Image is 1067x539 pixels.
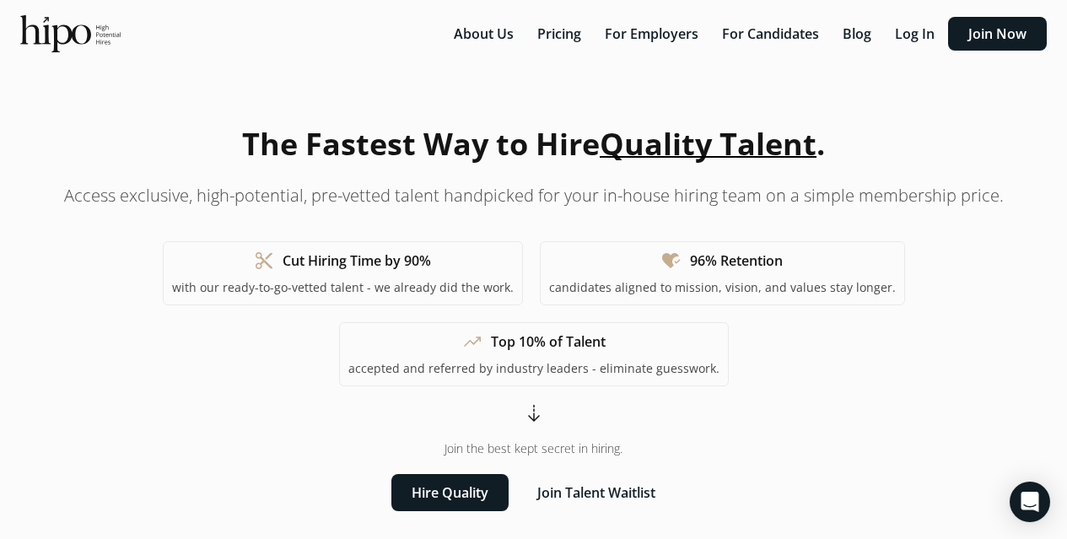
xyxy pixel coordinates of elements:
button: Join Talent Waitlist [517,474,676,511]
a: For Candidates [712,24,833,43]
div: Open Intercom Messenger [1010,482,1050,522]
a: Pricing [527,24,595,43]
button: Join Now [948,17,1047,51]
span: arrow_cool_down [524,403,544,423]
h1: The Fastest Way to Hire . [242,121,825,167]
span: Quality Talent [600,123,816,164]
button: For Candidates [712,17,829,51]
button: About Us [444,17,524,51]
p: accepted and referred by industry leaders - eliminate guesswork. [348,360,719,377]
button: Blog [833,17,881,51]
h1: Cut Hiring Time by 90% [283,251,431,271]
img: official-logo [20,15,121,52]
button: Log In [885,17,945,51]
button: For Employers [595,17,709,51]
span: trending_up [462,331,482,352]
span: content_cut [254,251,274,271]
span: Join the best kept secret in hiring. [445,440,622,457]
a: Join Now [948,24,1047,43]
a: About Us [444,24,527,43]
p: with our ready-to-go-vetted talent - we already did the work. [172,279,514,296]
button: Hire Quality [391,474,509,511]
h1: 96% Retention [690,251,783,271]
p: candidates aligned to mission, vision, and values stay longer. [549,279,896,296]
span: heart_check [661,251,682,271]
a: Log In [885,24,948,43]
h1: Top 10% of Talent [491,331,606,352]
button: Pricing [527,17,591,51]
a: For Employers [595,24,712,43]
p: Access exclusive, high-potential, pre-vetted talent handpicked for your in-house hiring team on a... [64,184,1004,208]
a: Blog [833,24,885,43]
